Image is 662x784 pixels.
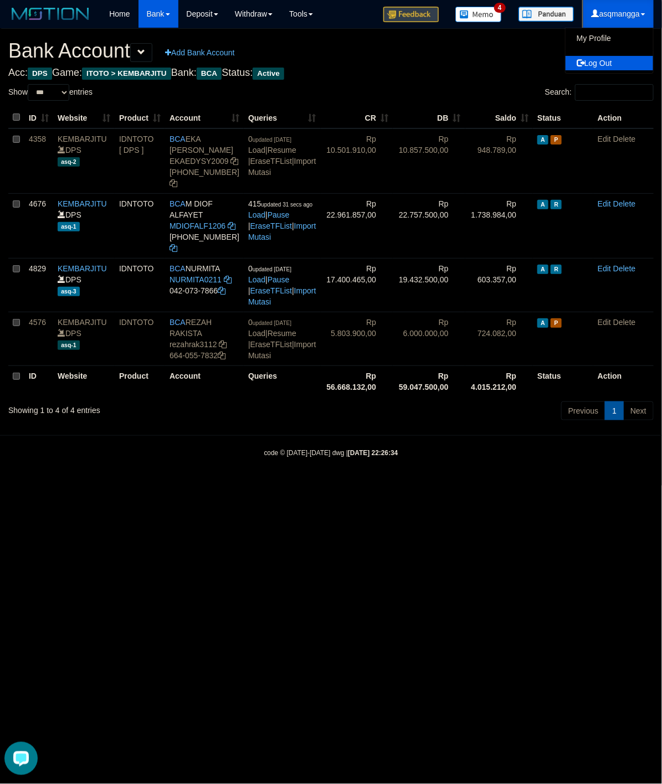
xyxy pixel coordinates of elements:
td: REZAH RAKISTA 664-055-7832 [165,312,244,365]
td: Rp 603.357,00 [465,258,533,312]
td: Rp 19.432.500,00 [393,258,465,312]
td: 4358 [24,128,53,194]
a: Load [248,146,265,154]
a: Import Mutasi [248,286,316,306]
th: DB: activate to sort column ascending [393,107,465,128]
a: 1 [605,401,624,420]
span: Running [551,265,562,274]
th: Action [593,365,654,397]
a: Copy MDIOFALF1206 to clipboard [228,221,235,230]
span: asq-2 [58,157,80,167]
a: Load [248,329,265,338]
span: Active [537,135,548,145]
span: asq-1 [58,222,80,231]
td: Rp 10.857.500,00 [393,128,465,194]
a: rezahrak3112 [170,340,217,349]
a: Load [248,275,265,284]
span: Paused [551,135,562,145]
a: Copy rezahrak3112 to clipboard [219,340,227,349]
span: | | | [248,264,316,306]
th: Website [53,365,115,397]
span: Active [537,200,548,209]
img: panduan.png [519,7,574,22]
th: Status [533,107,593,128]
span: updated [DATE] [253,137,291,143]
small: code © [DATE]-[DATE] dwg | [264,449,398,457]
span: ITOTO > KEMBARJITU [82,68,171,80]
span: BCA [170,199,186,208]
td: Rp 22.961.857,00 [321,193,393,258]
a: My Profile [566,31,653,45]
label: Search: [545,84,654,101]
td: DPS [53,312,115,365]
th: Saldo: activate to sort column ascending [465,107,533,128]
span: BCA [170,264,186,273]
span: 0 [248,135,291,143]
a: Import Mutasi [248,340,316,360]
span: BCA [170,135,186,143]
th: Product [115,365,165,397]
th: Account: activate to sort column ascending [165,107,244,128]
a: Copy 0420737866 to clipboard [218,286,225,295]
a: Copy EKAEDYSY2009 to clipboard [231,157,239,166]
a: EraseTFList [250,221,292,230]
a: Delete [613,264,635,273]
button: Open LiveChat chat widget [4,4,38,38]
a: EraseTFList [250,340,292,349]
a: Import Mutasi [248,221,316,241]
a: Copy 7152165903 to clipboard [170,244,177,252]
span: Active [537,265,548,274]
td: Rp 724.082,00 [465,312,533,365]
td: 4576 [24,312,53,365]
span: Active [253,68,284,80]
span: Paused [551,318,562,328]
input: Search: [575,84,654,101]
th: Queries [244,365,320,397]
a: Copy NURMITA0211 to clipboard [224,275,232,284]
a: KEMBARJITU [58,199,107,208]
strong: [DATE] 22:26:34 [348,449,398,457]
a: Previous [561,401,605,420]
span: BCA [197,68,222,80]
span: | | | [248,318,316,360]
a: Import Mutasi [248,157,316,177]
a: Edit [598,135,611,143]
th: Action [593,107,654,128]
a: Resume [268,146,296,154]
th: CR: activate to sort column ascending [321,107,393,128]
a: KEMBARJITU [58,135,107,143]
span: updated [DATE] [253,266,291,272]
span: 4 [494,3,506,13]
span: BCA [170,318,186,327]
a: Copy 7865564490 to clipboard [170,179,177,188]
a: KEMBARJITU [58,264,107,273]
th: Product: activate to sort column ascending [115,107,165,128]
td: IDNTOTO [115,193,165,258]
span: asq-3 [58,287,80,296]
span: updated 31 secs ago [261,202,312,208]
img: Feedback.jpg [383,7,439,22]
td: Rp 5.803.900,00 [321,312,393,365]
a: Pause [268,275,290,284]
span: asq-1 [58,341,80,350]
td: DPS [53,128,115,194]
a: Load [248,210,265,219]
td: Rp 948.789,00 [465,128,533,194]
span: 0 [248,264,291,273]
td: IDNTOTO [115,312,165,365]
th: Rp 59.047.500,00 [393,365,465,397]
a: Pause [268,210,290,219]
th: Website: activate to sort column ascending [53,107,115,128]
td: Rp 22.757.500,00 [393,193,465,258]
span: updated [DATE] [253,320,291,326]
a: EraseTFList [250,157,292,166]
td: IDNTOTO [ DPS ] [115,128,165,194]
span: Running [551,200,562,209]
a: Edit [598,318,611,327]
a: Next [623,401,654,420]
a: Add Bank Account [158,43,242,62]
a: Delete [613,318,635,327]
td: M DIOF ALFAYET [PHONE_NUMBER] [165,193,244,258]
th: Rp 56.668.132,00 [321,365,393,397]
span: | | | [248,135,316,177]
